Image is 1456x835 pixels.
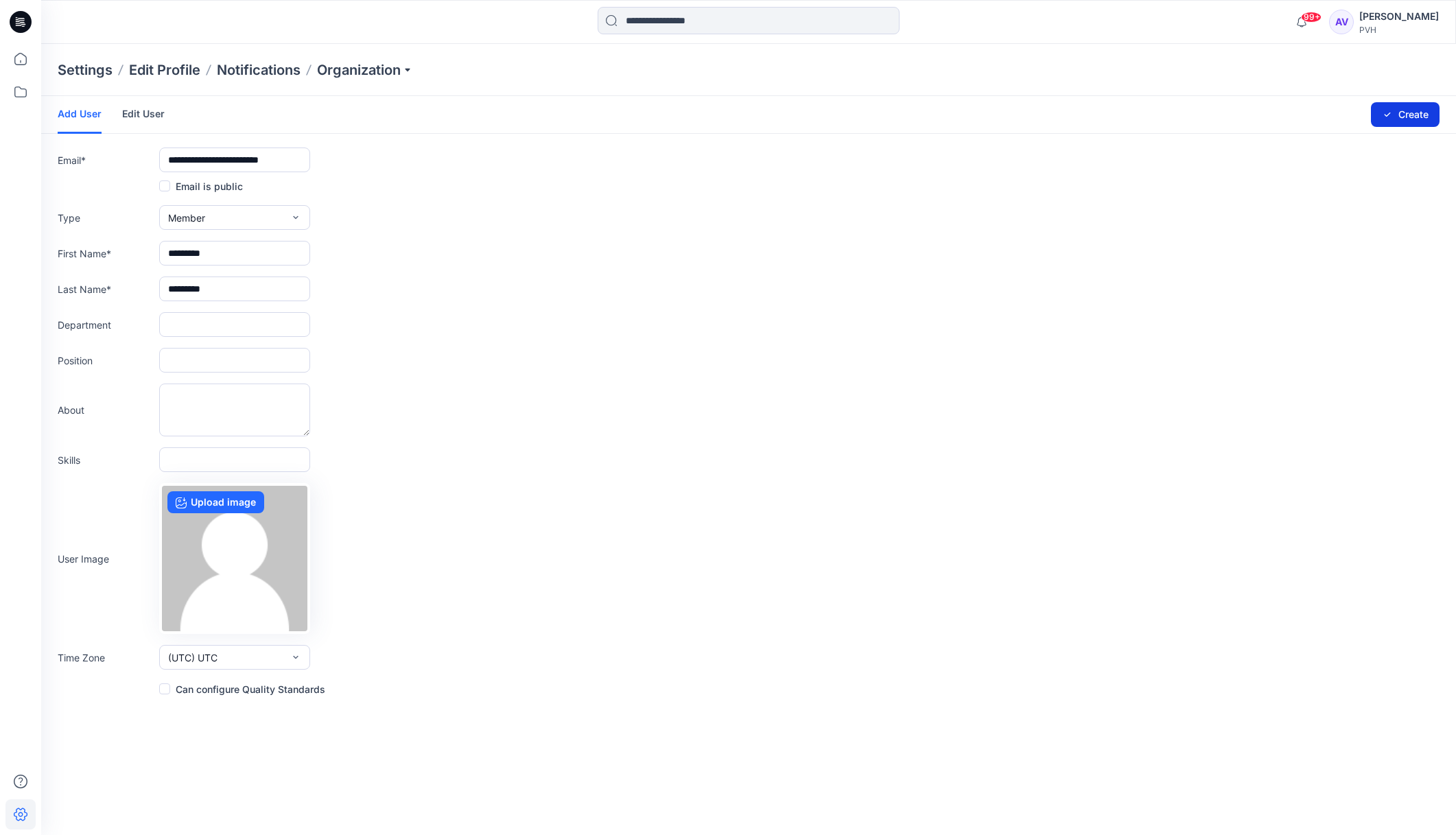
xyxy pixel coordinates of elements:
a: Notifications [217,60,301,80]
a: Edit User [122,96,165,132]
label: Time Zone [58,650,154,665]
label: Skills [58,453,154,467]
div: PVH [1359,25,1439,35]
p: Settings [58,60,113,80]
img: no-profile.png [162,486,307,631]
label: Upload image [167,491,264,513]
div: [PERSON_NAME] [1359,8,1439,25]
span: (UTC) UTC [168,650,218,665]
label: Type [58,211,154,225]
label: Position [58,353,154,368]
button: (UTC) UTC [159,645,310,670]
a: Edit Profile [129,60,200,80]
button: Member [159,205,310,230]
label: Department [58,318,154,332]
label: User Image [58,552,154,566]
label: About [58,403,154,417]
label: Email is public [159,178,243,194]
div: AV [1329,10,1354,34]
button: Create [1371,102,1440,127]
label: Last Name [58,282,154,296]
span: Member [168,211,205,225]
a: Add User [58,96,102,134]
label: Email [58,153,154,167]
label: Can configure Quality Standards [159,681,325,697]
label: First Name [58,246,154,261]
span: 99+ [1301,12,1322,23]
